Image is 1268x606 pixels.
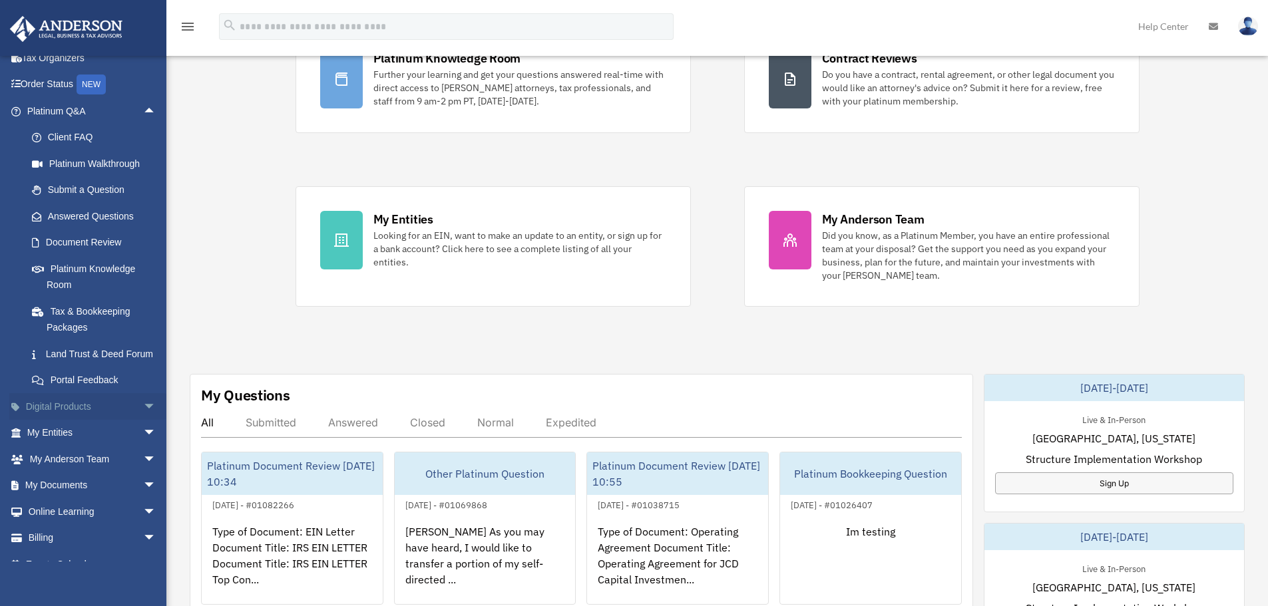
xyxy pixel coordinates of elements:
[1072,561,1156,575] div: Live & In-Person
[143,446,170,473] span: arrow_drop_down
[19,203,176,229] a: Answered Questions
[373,50,521,67] div: Platinum Knowledge Room
[19,150,176,177] a: Platinum Walkthrough
[744,25,1140,133] a: Contract Reviews Do you have a contract, rental agreement, or other legal document you would like...
[19,298,176,341] a: Tax & Bookkeeping Packages
[296,186,691,307] a: My Entities Looking for an EIN, want to make an update to an entity, or sign up for a bank accoun...
[9,420,176,446] a: My Entitiesarrow_drop_down
[395,497,498,511] div: [DATE] - #01069868
[9,551,176,577] a: Events Calendar
[19,177,176,204] a: Submit a Question
[201,452,383,605] a: Platinum Document Review [DATE] 10:34[DATE] - #01082266Type of Document: EIN Letter Document Titl...
[586,452,769,605] a: Platinum Document Review [DATE] 10:55[DATE] - #01038715Type of Document: Operating Agreement Docu...
[1032,579,1195,595] span: [GEOGRAPHIC_DATA], [US_STATE]
[744,186,1140,307] a: My Anderson Team Did you know, as a Platinum Member, you have an entire professional team at your...
[143,98,170,125] span: arrow_drop_up
[1032,430,1195,446] span: [GEOGRAPHIC_DATA], [US_STATE]
[9,446,176,472] a: My Anderson Teamarrow_drop_down
[395,452,576,495] div: Other Platinum Question
[202,497,305,511] div: [DATE] - #01082266
[373,211,433,227] div: My Entities
[984,375,1244,401] div: [DATE]-[DATE]
[201,416,214,429] div: All
[1026,451,1202,467] span: Structure Implementation Workshop
[143,472,170,500] span: arrow_drop_down
[9,71,176,98] a: Order StatusNEW
[143,525,170,552] span: arrow_drop_down
[984,524,1244,550] div: [DATE]-[DATE]
[822,50,917,67] div: Contract Reviews
[9,98,176,124] a: Platinum Q&Aarrow_drop_up
[6,16,126,42] img: Anderson Advisors Platinum Portal
[477,416,514,429] div: Normal
[19,255,176,298] a: Platinum Knowledge Room
[995,472,1233,494] a: Sign Up
[180,19,196,35] i: menu
[9,393,176,420] a: Digital Productsarrow_drop_down
[180,23,196,35] a: menu
[410,416,445,429] div: Closed
[143,420,170,447] span: arrow_drop_down
[9,45,176,71] a: Tax Organizers
[296,25,691,133] a: Platinum Knowledge Room Further your learning and get your questions answered real-time with dire...
[780,497,883,511] div: [DATE] - #01026407
[222,18,237,33] i: search
[587,497,690,511] div: [DATE] - #01038715
[19,229,176,256] a: Document Review
[9,525,176,551] a: Billingarrow_drop_down
[77,75,106,94] div: NEW
[822,68,1115,108] div: Do you have a contract, rental agreement, or other legal document you would like an attorney's ad...
[19,124,176,151] a: Client FAQ
[19,341,176,367] a: Land Trust & Deed Forum
[822,211,925,227] div: My Anderson Team
[201,385,290,405] div: My Questions
[587,452,768,495] div: Platinum Document Review [DATE] 10:55
[246,416,296,429] div: Submitted
[9,472,176,499] a: My Documentsarrow_drop_down
[328,416,378,429] div: Answered
[1072,412,1156,426] div: Live & In-Person
[373,68,666,108] div: Further your learning and get your questions answered real-time with direct access to [PERSON_NAM...
[143,393,170,420] span: arrow_drop_down
[1238,17,1258,36] img: User Pic
[822,229,1115,282] div: Did you know, as a Platinum Member, you have an entire professional team at your disposal? Get th...
[9,498,176,525] a: Online Learningarrow_drop_down
[19,367,176,394] a: Portal Feedback
[779,452,962,605] a: Platinum Bookkeeping Question[DATE] - #01026407Im testing
[546,416,596,429] div: Expedited
[143,498,170,526] span: arrow_drop_down
[780,452,961,495] div: Platinum Bookkeeping Question
[202,452,383,495] div: Platinum Document Review [DATE] 10:34
[373,229,666,269] div: Looking for an EIN, want to make an update to an entity, or sign up for a bank account? Click her...
[394,452,576,605] a: Other Platinum Question[DATE] - #01069868[PERSON_NAME] As you may have heard, I would like to tra...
